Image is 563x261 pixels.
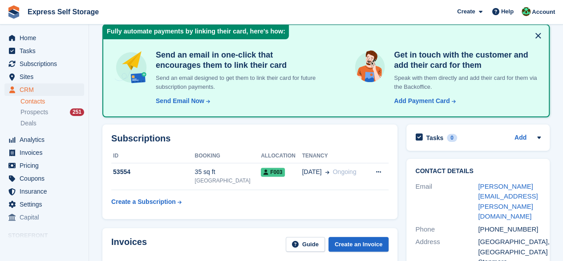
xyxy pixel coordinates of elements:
div: Email [415,182,478,222]
a: menu [4,70,84,83]
h2: Contact Details [415,168,541,175]
th: Tenancy [302,149,366,163]
img: send-email-b5881ef4c8f827a638e46e229e590028c7e36e3a6c99d2365469aff88783de13.svg [114,50,149,85]
a: menu [4,58,84,70]
a: menu [4,185,84,198]
a: menu [4,172,84,185]
p: Send an email designed to get them to link their card for future subscription payments. [152,74,317,91]
span: Create [457,7,475,16]
p: Speak with them directly and add their card for them via the Backoffice. [390,74,538,91]
img: stora-icon-8386f47178a22dfd0bd8f6a31ec36ba5ce8667c1dd55bd0f319d3a0aa187defe.svg [7,5,20,19]
div: [PHONE_NUMBER] [478,224,541,235]
h2: Invoices [111,237,147,252]
div: Phone [415,224,478,235]
div: 53554 [111,167,194,177]
a: Add Payment Card [390,96,456,106]
img: get-in-touch-e3e95b6451f4e49772a6039d3abdde126589d6f45a760754adfa51be33bf0f70.svg [353,50,387,84]
div: Fully automate payments by linking their card, here's how: [103,25,289,39]
span: Ongoing [333,168,356,175]
div: Send Email Now [156,96,204,106]
span: Pricing [20,159,73,172]
a: menu [4,198,84,211]
a: Guide [286,237,325,252]
span: [DATE] [302,167,321,177]
span: F003 [261,168,285,177]
span: Home [20,32,73,44]
div: 35 sq ft [194,167,261,177]
a: menu [4,159,84,172]
span: Prospects [20,108,48,116]
a: Add [514,133,527,143]
div: [GEOGRAPHIC_DATA] [194,177,261,185]
a: Create an Invoice [328,237,389,252]
a: Create a Subscription [111,194,182,210]
a: Contacts [20,97,84,106]
div: Add Payment Card [394,96,450,106]
a: Express Self Storage [24,4,102,19]
a: Prospects 251 [20,108,84,117]
span: Insurance [20,185,73,198]
a: [PERSON_NAME][EMAIL_ADDRESS][PERSON_NAME][DOMAIN_NAME] [478,182,538,220]
span: Storefront [8,231,89,240]
a: menu [4,146,84,159]
a: menu [4,83,84,96]
div: Create a Subscription [111,197,176,207]
div: [GEOGRAPHIC_DATA], [GEOGRAPHIC_DATA] [478,237,541,257]
span: Settings [20,198,73,211]
span: Analytics [20,133,73,146]
span: Coupons [20,172,73,185]
a: menu [4,211,84,224]
h2: Tasks [426,134,443,142]
span: Subscriptions [20,58,73,70]
div: 251 [70,108,84,116]
span: Invoices [20,146,73,159]
span: Deals [20,119,36,128]
a: Deals [20,119,84,128]
th: Allocation [261,149,302,163]
h4: Send an email in one-click that encourages them to link their card [152,50,317,70]
span: Sites [20,70,73,83]
a: menu [4,45,84,57]
span: CRM [20,83,73,96]
img: Shakiyra Davis [522,7,531,16]
h4: Get in touch with the customer and add their card for them [390,50,538,70]
th: Booking [194,149,261,163]
a: menu [4,133,84,146]
span: Help [501,7,514,16]
th: ID [111,149,194,163]
span: Account [532,8,555,17]
h2: Subscriptions [111,133,389,144]
span: Capital [20,211,73,224]
a: menu [4,32,84,44]
span: Tasks [20,45,73,57]
div: 0 [447,134,457,142]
